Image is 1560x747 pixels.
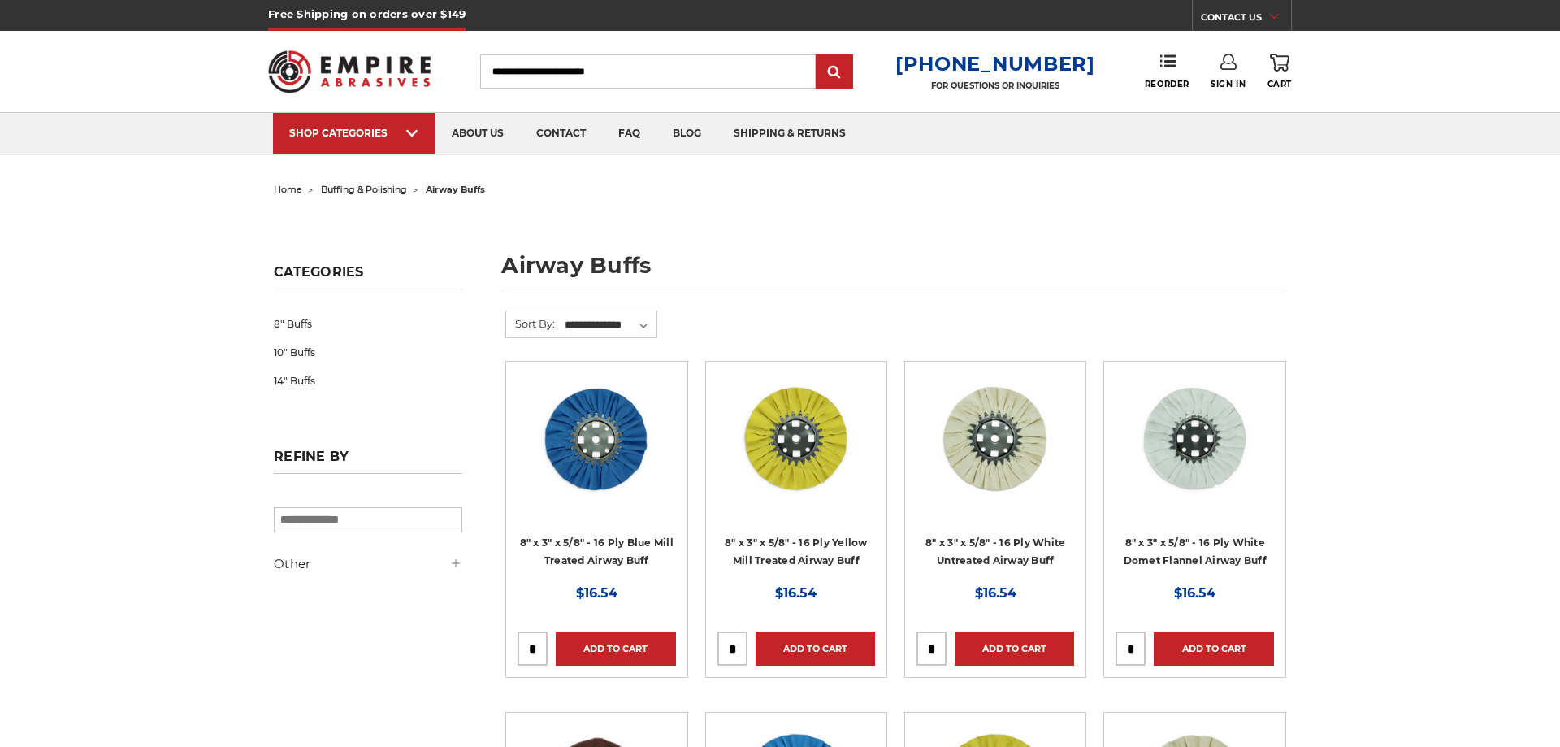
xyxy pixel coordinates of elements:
[274,554,462,574] h5: Other
[435,113,520,154] a: about us
[1154,632,1273,666] a: Add to Cart
[268,40,431,103] img: Empire Abrasives
[1139,422,1251,454] a: Quick view
[1145,79,1189,89] span: Reorder
[775,585,817,601] span: $16.54
[274,264,462,289] h5: Categories
[576,585,617,601] span: $16.54
[1201,8,1291,31] a: CONTACT US
[506,311,555,336] label: Sort By:
[1116,373,1273,531] a: 8 inch white domet flannel airway buffing wheel
[717,373,875,531] a: 8 x 3 x 5/8 airway buff yellow mill treatment
[321,184,407,195] a: buffing & polishing
[1124,536,1267,567] a: 8" x 3" x 5/8" - 16 Ply White Domet Flannel Airway Buff
[520,113,602,154] a: contact
[1145,54,1189,89] a: Reorder
[916,373,1074,531] a: 8 inch untreated airway buffing wheel
[274,367,462,395] a: 14" Buffs
[426,184,485,195] span: airway buffs
[602,113,656,154] a: faq
[274,184,302,195] a: home
[501,254,1286,289] h1: airway buffs
[717,113,862,154] a: shipping & returns
[975,585,1016,601] span: $16.54
[740,422,852,454] a: Quick view
[955,632,1074,666] a: Add to Cart
[725,536,868,567] a: 8" x 3" x 5/8" - 16 Ply Yellow Mill Treated Airway Buff
[1211,79,1246,89] span: Sign In
[925,536,1065,567] a: 8" x 3" x 5/8" - 16 Ply White Untreated Airway Buff
[930,373,1060,503] img: 8 inch untreated airway buffing wheel
[1267,79,1292,89] span: Cart
[939,422,1051,454] a: Quick view
[756,632,875,666] a: Add to Cart
[562,313,656,337] select: Sort By:
[556,632,675,666] a: Add to Cart
[818,56,851,89] input: Submit
[518,373,675,531] a: blue mill treated 8 inch airway buffing wheel
[531,373,661,503] img: blue mill treated 8 inch airway buffing wheel
[289,127,419,139] div: SHOP CATEGORIES
[274,310,462,338] a: 8" Buffs
[540,422,652,454] a: Quick view
[895,80,1095,91] p: FOR QUESTIONS OR INQUIRIES
[1174,585,1215,601] span: $16.54
[895,52,1095,76] a: [PHONE_NUMBER]
[274,338,462,367] a: 10" Buffs
[1267,54,1292,89] a: Cart
[520,536,674,567] a: 8" x 3" x 5/8" - 16 Ply Blue Mill Treated Airway Buff
[274,449,462,474] h5: Refine by
[1130,373,1260,503] img: 8 inch white domet flannel airway buffing wheel
[731,373,861,503] img: 8 x 3 x 5/8 airway buff yellow mill treatment
[656,113,717,154] a: blog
